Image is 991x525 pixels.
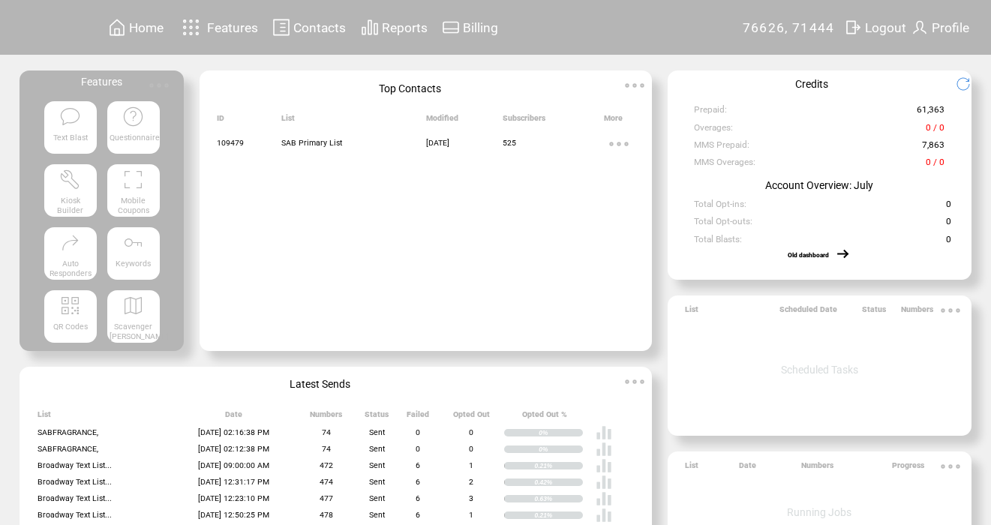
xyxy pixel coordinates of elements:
[503,113,545,129] span: Subscribers
[369,510,385,520] span: Sent
[946,199,951,215] span: 0
[322,427,331,437] span: 74
[369,460,385,470] span: Sent
[469,493,473,503] span: 3
[739,460,756,476] span: Date
[416,460,420,470] span: 6
[469,444,473,454] span: 0
[198,460,269,470] span: [DATE] 09:00:00 AM
[522,409,567,425] span: Opted Out %
[118,196,149,215] span: Mobile Coupons
[369,427,385,437] span: Sent
[207,20,258,35] span: Features
[926,122,944,139] span: 0 / 0
[53,322,88,331] span: QR Codes
[198,427,269,437] span: [DATE] 02:16:38 PM
[908,16,971,39] a: Profile
[320,460,333,470] span: 472
[596,474,612,490] img: poll%20-%20white.svg
[44,101,97,154] a: Text Blast
[38,460,112,470] span: Broadway Text List...
[801,460,833,476] span: Numbers
[779,304,837,320] span: Scheduled Date
[596,507,612,523] img: poll%20-%20white.svg
[685,304,698,320] span: List
[38,427,98,437] span: SABFRAGRANCE,
[198,493,269,503] span: [DATE] 12:23:10 PM
[369,444,385,454] span: Sent
[107,227,160,280] a: Keywords
[694,234,742,250] span: Total Blasts:
[281,138,342,148] span: SAB Primary List
[469,510,473,520] span: 1
[535,478,583,487] div: 0.42%
[198,510,269,520] span: [DATE] 12:50:25 PM
[44,227,97,280] a: Auto Responders
[463,20,498,35] span: Billing
[106,16,166,39] a: Home
[935,451,965,481] img: ellypsis.svg
[946,234,951,250] span: 0
[108,18,126,37] img: home.svg
[225,409,242,425] span: Date
[38,510,112,520] span: Broadway Text List...
[369,477,385,487] span: Sent
[122,232,144,253] img: keywords.svg
[535,495,583,503] div: 0.63%
[122,106,144,127] img: questionnaire.svg
[935,295,965,325] img: ellypsis.svg
[107,290,160,343] a: Scavenger [PERSON_NAME]
[917,104,944,121] span: 61,363
[596,441,612,457] img: poll%20-%20white.svg
[290,378,350,390] span: Latest Sends
[110,133,160,142] span: Questionnaire
[379,82,441,94] span: Top Contacts
[604,129,634,159] img: ellypsis.svg
[795,78,828,90] span: Credits
[946,216,951,232] span: 0
[59,106,81,127] img: text-blast.svg
[59,232,81,253] img: auto-responders.svg
[469,460,473,470] span: 1
[107,164,160,217] a: Mobile Coupons
[320,477,333,487] span: 474
[596,490,612,507] img: poll%20-%20white.svg
[440,16,500,39] a: Billing
[787,506,851,518] span: Running Jobs
[110,322,169,341] span: Scavenger [PERSON_NAME]
[320,493,333,503] span: 477
[694,122,733,139] span: Overages:
[38,444,98,454] span: SABFRAGRANCE,
[38,493,112,503] span: Broadway Text List...
[539,429,583,437] div: 0%
[694,199,746,215] span: Total Opt-ins:
[217,138,244,148] span: 109479
[862,304,886,320] span: Status
[359,16,430,39] a: Reports
[270,16,348,39] a: Contacts
[176,13,260,42] a: Features
[217,113,224,129] span: ID
[620,367,650,397] img: ellypsis.svg
[685,460,698,476] span: List
[604,113,623,129] span: More
[198,444,269,454] span: [DATE] 02:12:38 PM
[469,477,473,487] span: 2
[361,18,379,37] img: chart.svg
[407,409,429,425] span: Failed
[320,510,333,520] span: 478
[932,20,969,35] span: Profile
[694,216,752,232] span: Total Opt-outs:
[442,18,460,37] img: creidtcard.svg
[922,139,944,156] span: 7,863
[788,251,829,259] a: Old dashboard
[272,18,290,37] img: contacts.svg
[53,133,88,142] span: Text Blast
[694,139,749,156] span: MMS Prepaid:
[503,138,516,148] span: 525
[892,460,924,476] span: Progress
[743,20,835,35] span: 76626, 71444
[426,138,449,148] span: [DATE]
[694,104,727,121] span: Prepaid:
[322,444,331,454] span: 74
